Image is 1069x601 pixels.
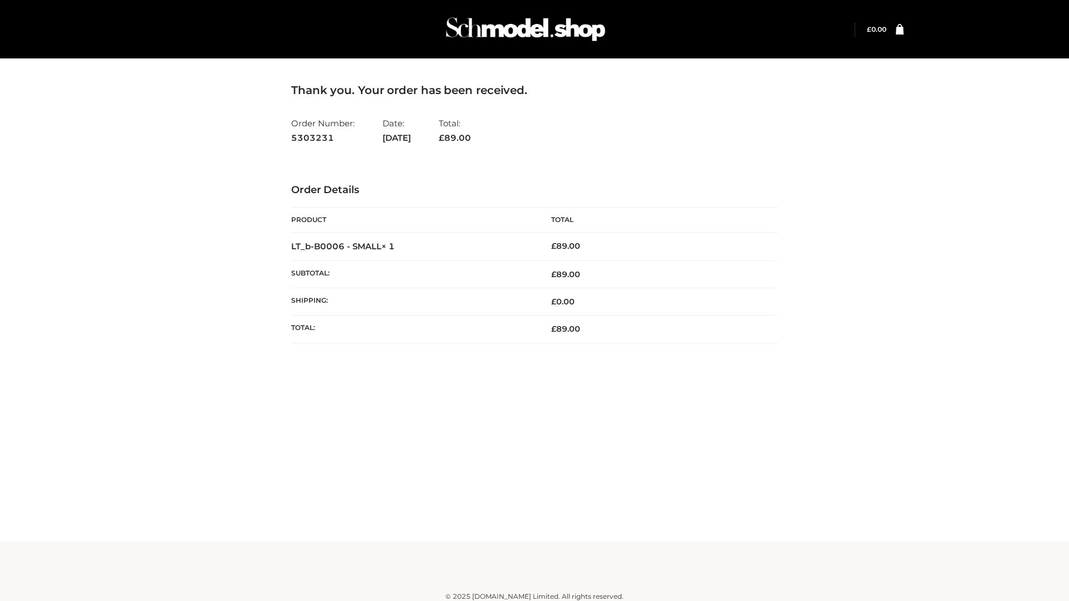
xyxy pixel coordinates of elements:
th: Shipping: [291,288,534,316]
li: Total: [439,114,471,147]
span: 89.00 [551,324,580,334]
span: £ [551,269,556,279]
bdi: 0.00 [551,297,575,307]
h3: Order Details [291,184,778,196]
bdi: 89.00 [551,241,580,251]
span: £ [551,324,556,334]
th: Total: [291,316,534,343]
span: £ [551,297,556,307]
a: £0.00 [867,25,886,33]
strong: 5303231 [291,131,355,145]
strong: [DATE] [383,131,411,145]
h3: Thank you. Your order has been received. [291,83,778,97]
strong: × 1 [381,241,395,252]
span: £ [867,25,871,33]
span: £ [551,241,556,251]
li: Order Number: [291,114,355,147]
span: 89.00 [551,269,580,279]
li: Date: [383,114,411,147]
th: Subtotal: [291,260,534,288]
strong: LT_b-B0006 - SMALL [291,241,395,252]
span: £ [439,132,444,143]
span: 89.00 [439,132,471,143]
img: Schmodel Admin 964 [442,7,609,51]
th: Total [534,208,778,233]
th: Product [291,208,534,233]
bdi: 0.00 [867,25,886,33]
